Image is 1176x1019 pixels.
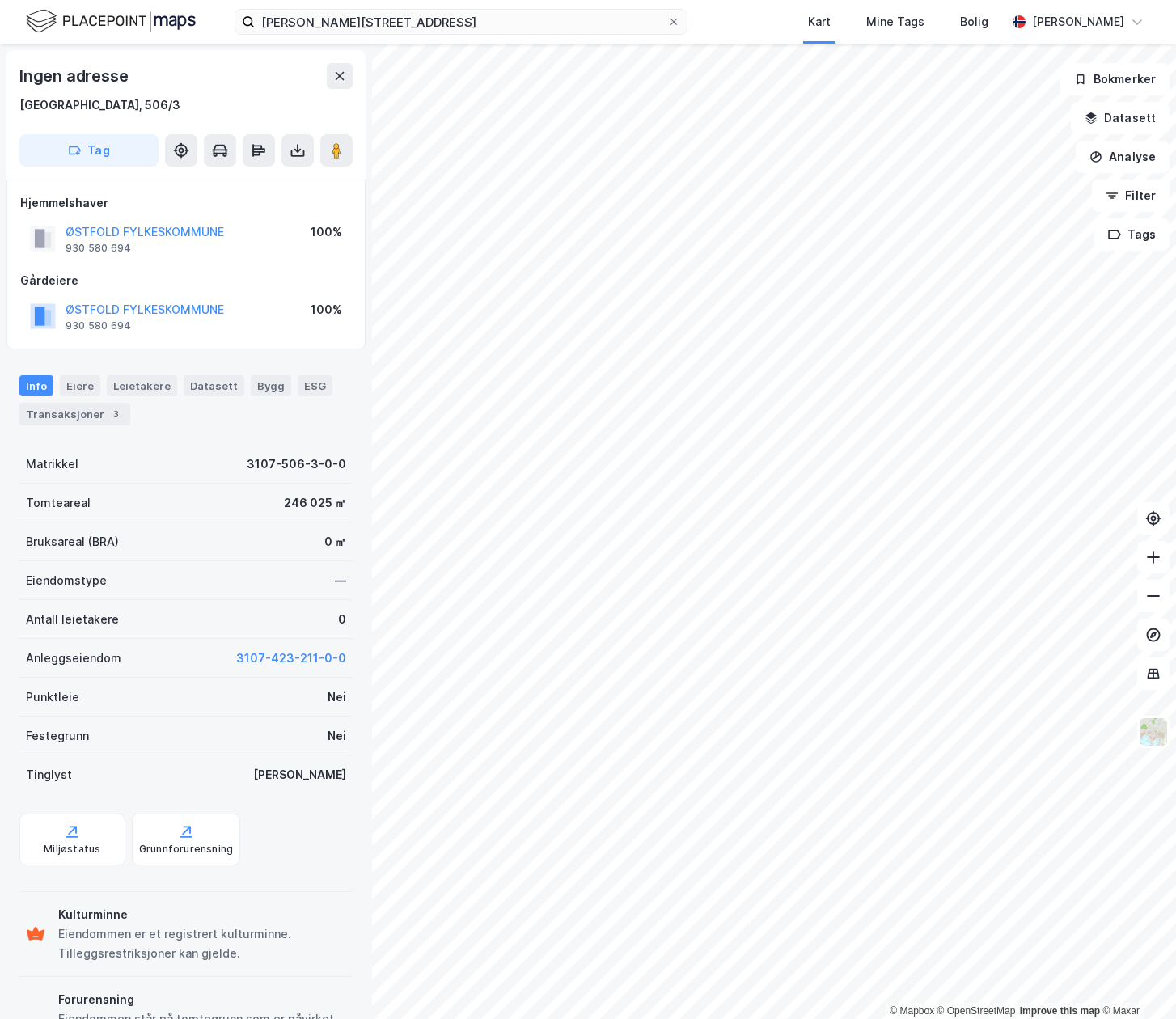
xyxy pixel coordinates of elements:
[236,649,346,668] button: 3107-423-211-0-0
[328,687,346,707] div: Nei
[1076,141,1170,173] button: Analyse
[26,687,79,707] div: Punktleie
[26,571,107,590] div: Eiendomstype
[937,1005,1016,1017] a: OpenStreetMap
[26,726,89,746] div: Festegrunn
[328,726,346,746] div: Nei
[1032,12,1124,32] div: [PERSON_NAME]
[890,1005,934,1017] a: Mapbox
[1094,218,1170,251] button: Tags
[311,300,342,319] div: 100%
[251,375,291,396] div: Bygg
[20,271,352,290] div: Gårdeiere
[26,7,196,36] img: logo.f888ab2527a4732fd821a326f86c7f29.svg
[1095,941,1176,1019] div: Kontrollprogram for chat
[298,375,332,396] div: ESG
[253,765,346,784] div: [PERSON_NAME]
[808,12,831,32] div: Kart
[324,532,346,552] div: 0 ㎡
[66,319,131,332] div: 930 580 694
[184,375,244,396] div: Datasett
[19,375,53,396] div: Info
[1071,102,1170,134] button: Datasett
[247,455,346,474] div: 3107-506-3-0-0
[26,493,91,513] div: Tomteareal
[335,571,346,590] div: —
[1060,63,1170,95] button: Bokmerker
[19,63,131,89] div: Ingen adresse
[26,610,119,629] div: Antall leietakere
[58,905,346,924] div: Kulturminne
[44,843,100,856] div: Miljøstatus
[66,242,131,255] div: 930 580 694
[60,375,100,396] div: Eiere
[19,134,159,167] button: Tag
[1020,1005,1100,1017] a: Improve this map
[1092,180,1170,212] button: Filter
[1138,717,1169,747] img: Z
[20,193,352,213] div: Hjemmelshaver
[26,649,121,668] div: Anleggseiendom
[311,222,342,242] div: 100%
[26,765,72,784] div: Tinglyst
[108,406,124,422] div: 3
[338,610,346,629] div: 0
[960,12,988,32] div: Bolig
[866,12,924,32] div: Mine Tags
[107,375,177,396] div: Leietakere
[19,403,130,425] div: Transaksjoner
[19,95,180,115] div: [GEOGRAPHIC_DATA], 506/3
[1095,941,1176,1019] iframe: Chat Widget
[58,924,346,963] div: Eiendommen er et registrert kulturminne. Tilleggsrestriksjoner kan gjelde.
[26,532,119,552] div: Bruksareal (BRA)
[139,843,233,856] div: Grunnforurensning
[26,455,78,474] div: Matrikkel
[255,10,667,34] input: Søk på adresse, matrikkel, gårdeiere, leietakere eller personer
[284,493,346,513] div: 246 025 ㎡
[58,990,346,1009] div: Forurensning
